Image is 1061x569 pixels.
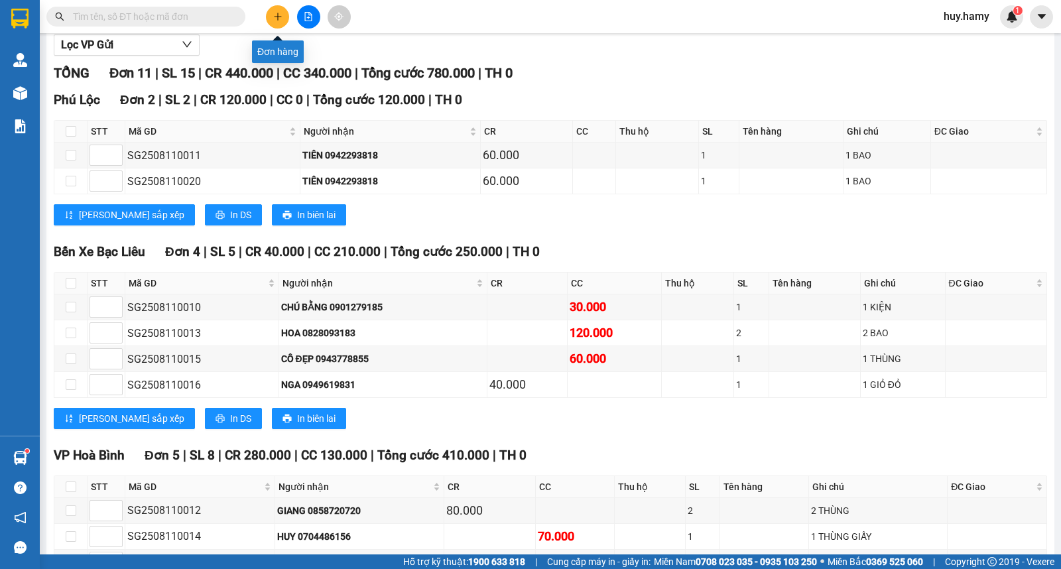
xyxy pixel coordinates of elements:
div: 2 [688,503,718,518]
div: 2 BAO [863,326,943,340]
span: Tổng cước 250.000 [391,244,503,259]
span: | [277,65,280,81]
span: TỔNG [54,65,90,81]
span: plus [273,12,282,21]
div: 2 [736,326,767,340]
th: Thu hộ [615,476,686,498]
span: | [306,92,310,107]
th: Tên hàng [739,121,843,143]
span: Mã GD [129,276,265,290]
div: HOA 0828093183 [281,326,485,340]
span: | [506,244,509,259]
div: 70.000 [538,527,612,546]
span: | [493,448,496,463]
span: | [384,244,387,259]
th: CC [568,273,661,294]
span: CC 0 [277,92,303,107]
sup: 1 [1013,6,1023,15]
div: 1 GIỎ ĐỎ [863,377,943,392]
div: 1 [688,529,718,544]
span: Đơn 2 [120,92,155,107]
span: Đơn 5 [145,448,180,463]
div: 2 THÙNG [811,503,945,518]
span: In DS [230,208,251,222]
button: printerIn biên lai [272,408,346,429]
th: Ghi chú [843,121,931,143]
span: Mã GD [129,124,286,139]
button: Lọc VP Gửi [54,34,200,56]
div: 1 [701,174,737,188]
span: Bến Xe Bạc Liêu [54,244,145,259]
span: | [270,92,273,107]
span: sort-ascending [64,210,74,221]
button: aim [328,5,351,29]
div: SG2508110015 [127,351,277,367]
th: SL [734,273,769,294]
span: Người nhận [282,276,473,290]
img: solution-icon [13,119,27,133]
div: 60.000 [570,349,658,368]
span: huy.hamy [933,8,1000,25]
div: SG2508110014 [127,528,273,544]
span: copyright [987,557,997,566]
span: | [355,65,358,81]
div: 30.000 [570,298,658,316]
span: printer [282,414,292,424]
div: CHÚ BẰNG 0901279185 [281,300,485,314]
span: CR 280.000 [225,448,291,463]
div: 60.000 [483,172,570,190]
div: TIÊN 0942293818 [302,148,477,162]
div: 1 [701,148,737,162]
span: Miền Nam [654,554,817,569]
span: Lọc VP Gửi [61,36,113,53]
img: warehouse-icon [13,86,27,100]
span: question-circle [14,481,27,494]
span: | [155,65,158,81]
img: logo-vxr [11,9,29,29]
span: CR 40.000 [245,244,304,259]
div: 1 THÙNG GIẤY [811,529,945,544]
th: STT [88,121,125,143]
div: HUY 0704486156 [277,529,442,544]
td: SG2508110020 [125,168,300,194]
th: CR [444,476,536,498]
th: Tên hàng [769,273,860,294]
strong: 0708 023 035 - 0935 103 250 [696,556,817,567]
button: plus [266,5,289,29]
span: search [55,12,64,21]
span: Cung cấp máy in - giấy in: [547,554,651,569]
th: STT [88,273,125,294]
img: icon-new-feature [1006,11,1018,23]
span: file-add [304,12,313,21]
span: printer [216,210,225,221]
div: 80.000 [446,501,533,520]
th: Thu hộ [616,121,700,143]
span: SL 8 [190,448,215,463]
th: Tên hàng [720,476,809,498]
span: | [294,448,298,463]
div: 120.000 [570,324,658,342]
span: Hỗ trợ kỹ thuật: [403,554,525,569]
div: SG2508110020 [127,173,298,190]
div: 1 [736,377,767,392]
div: SG2508110012 [127,502,273,519]
div: 40.000 [489,375,566,394]
span: | [204,244,207,259]
td: SG2508110011 [125,143,300,168]
img: warehouse-icon [13,451,27,465]
span: TH 0 [499,448,527,463]
span: 1 [1015,6,1020,15]
span: | [535,554,537,569]
span: TH 0 [435,92,462,107]
span: Tổng cước 780.000 [361,65,475,81]
span: TH 0 [513,244,540,259]
span: Tổng cước 120.000 [313,92,425,107]
span: | [239,244,242,259]
sup: 1 [25,449,29,453]
span: down [182,39,192,50]
th: CC [573,121,616,143]
td: SG2508110010 [125,294,279,320]
div: SG2508110010 [127,299,277,316]
span: | [933,554,935,569]
span: SL 5 [210,244,235,259]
